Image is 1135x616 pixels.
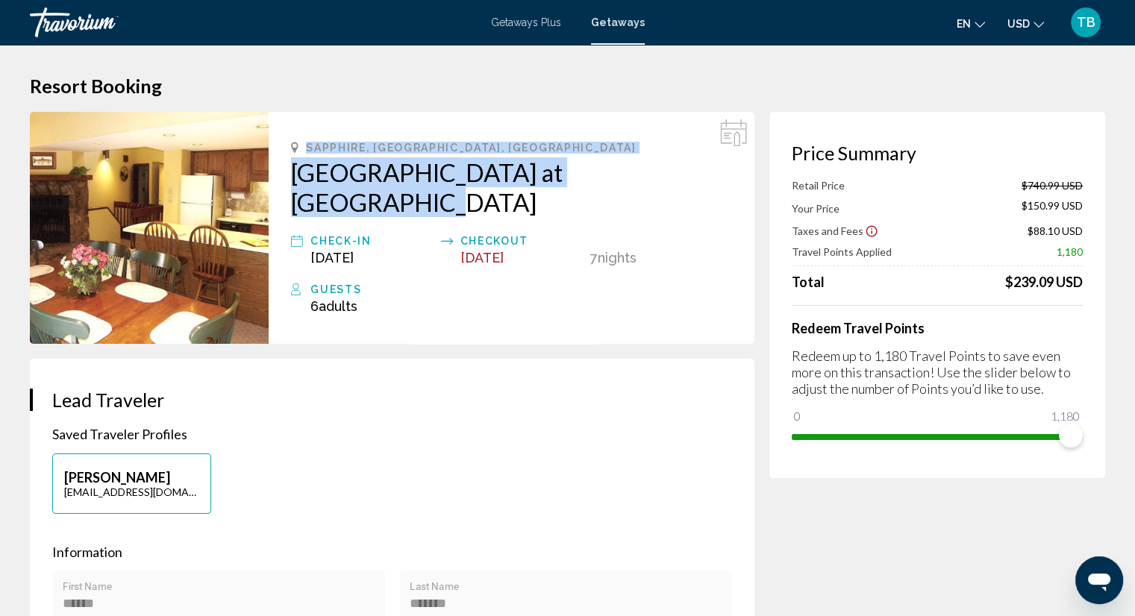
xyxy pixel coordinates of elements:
h3: Lead Traveler [52,389,732,411]
span: TB [1077,15,1095,30]
p: [PERSON_NAME] [64,469,199,485]
span: Sapphire, [GEOGRAPHIC_DATA], [GEOGRAPHIC_DATA] [306,142,636,154]
span: Taxes and Fees [792,224,863,237]
p: Information [52,544,732,560]
h4: Redeem Travel Points [792,320,1083,336]
button: User Menu [1066,7,1105,38]
div: Guests [310,280,732,298]
button: Show Taxes and Fees disclaimer [865,224,878,237]
span: USD [1007,18,1030,30]
h1: Resort Booking [30,75,1105,97]
span: 1,180 [1057,245,1083,258]
span: [DATE] [310,250,354,265]
span: Your Price [792,202,839,215]
div: Check-In [310,232,433,250]
button: Change language [957,13,985,34]
span: [DATE] [460,250,504,265]
span: 6 [310,298,357,314]
span: Retail Price [792,179,845,192]
a: Getaways [591,16,645,28]
p: [EMAIL_ADDRESS][DOMAIN_NAME] [64,485,199,498]
p: Saved Traveler Profiles [52,426,732,442]
span: Travel Points Applied [792,245,892,258]
span: Total [792,274,825,290]
iframe: Button to launch messaging window [1075,556,1123,604]
span: $150.99 USD [1022,199,1083,216]
p: Redeem up to 1,180 Travel Points to save even more on this transaction! Use the slider below to a... [792,348,1083,397]
span: 1,180 [1048,407,1082,425]
a: Travorium [30,7,476,37]
button: Show Taxes and Fees breakdown [792,223,878,238]
span: $88.10 USD [1028,224,1083,237]
button: Change currency [1007,13,1044,34]
span: Adults [319,298,357,314]
div: $239.09 USD [1005,274,1083,290]
span: 7 [590,250,598,265]
span: en [957,18,971,30]
button: [PERSON_NAME][EMAIL_ADDRESS][DOMAIN_NAME] [52,453,211,514]
h3: Price Summary [792,142,1083,164]
span: Nights [598,250,637,265]
a: [GEOGRAPHIC_DATA] at [GEOGRAPHIC_DATA] [291,157,732,217]
div: Checkout [460,232,583,250]
span: $740.99 USD [1022,179,1083,192]
a: Getaways Plus [491,16,561,28]
span: 0 [792,407,803,425]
